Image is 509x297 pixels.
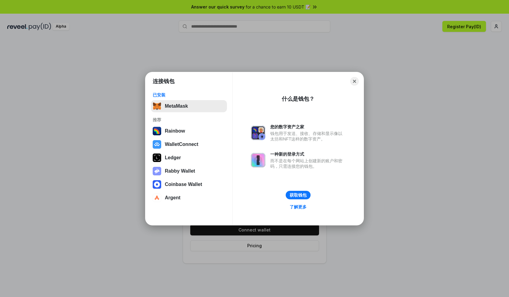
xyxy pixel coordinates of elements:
[270,124,345,130] div: 您的数字资产之家
[165,195,181,201] div: Argent
[165,103,188,109] div: MetaMask
[151,138,227,150] button: WalletConnect
[251,153,265,167] img: svg+xml,%3Csvg%20xmlns%3D%22http%3A%2F%2Fwww.w3.org%2F2000%2Fsvg%22%20fill%3D%22none%22%20viewBox...
[153,117,225,123] div: 推荐
[153,140,161,149] img: svg+xml,%3Csvg%20width%3D%2228%22%20height%3D%2228%22%20viewBox%3D%220%200%2028%2028%22%20fill%3D...
[286,203,310,211] a: 了解更多
[151,100,227,112] button: MetaMask
[165,168,195,174] div: Rabby Wallet
[282,95,314,103] div: 什么是钱包？
[153,167,161,175] img: svg+xml,%3Csvg%20xmlns%3D%22http%3A%2F%2Fwww.w3.org%2F2000%2Fsvg%22%20fill%3D%22none%22%20viewBox...
[165,155,181,160] div: Ledger
[165,182,202,187] div: Coinbase Wallet
[165,128,185,134] div: Rainbow
[251,126,265,140] img: svg+xml,%3Csvg%20xmlns%3D%22http%3A%2F%2Fwww.w3.org%2F2000%2Fsvg%22%20fill%3D%22none%22%20viewBox...
[153,194,161,202] img: svg+xml,%3Csvg%20width%3D%2228%22%20height%3D%2228%22%20viewBox%3D%220%200%2028%2028%22%20fill%3D...
[153,180,161,189] img: svg+xml,%3Csvg%20width%3D%2228%22%20height%3D%2228%22%20viewBox%3D%220%200%2028%2028%22%20fill%3D...
[151,152,227,164] button: Ledger
[165,142,198,147] div: WalletConnect
[270,131,345,142] div: 钱包用于发送、接收、存储和显示像以太坊和NFT这样的数字资产。
[270,151,345,157] div: 一种新的登录方式
[151,178,227,191] button: Coinbase Wallet
[151,125,227,137] button: Rainbow
[151,165,227,177] button: Rabby Wallet
[153,102,161,110] img: svg+xml,%3Csvg%20fill%3D%22none%22%20height%3D%2233%22%20viewBox%3D%220%200%2035%2033%22%20width%...
[153,92,225,98] div: 已安装
[151,192,227,204] button: Argent
[153,154,161,162] img: svg+xml,%3Csvg%20xmlns%3D%22http%3A%2F%2Fwww.w3.org%2F2000%2Fsvg%22%20width%3D%2228%22%20height%3...
[153,127,161,135] img: svg+xml,%3Csvg%20width%3D%22120%22%20height%3D%22120%22%20viewBox%3D%220%200%20120%20120%22%20fil...
[290,204,307,210] div: 了解更多
[290,192,307,198] div: 获取钱包
[270,158,345,169] div: 而不是在每个网站上创建新的账户和密码，只需连接您的钱包。
[286,191,311,199] button: 获取钱包
[350,77,359,86] button: Close
[153,78,175,85] h1: 连接钱包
